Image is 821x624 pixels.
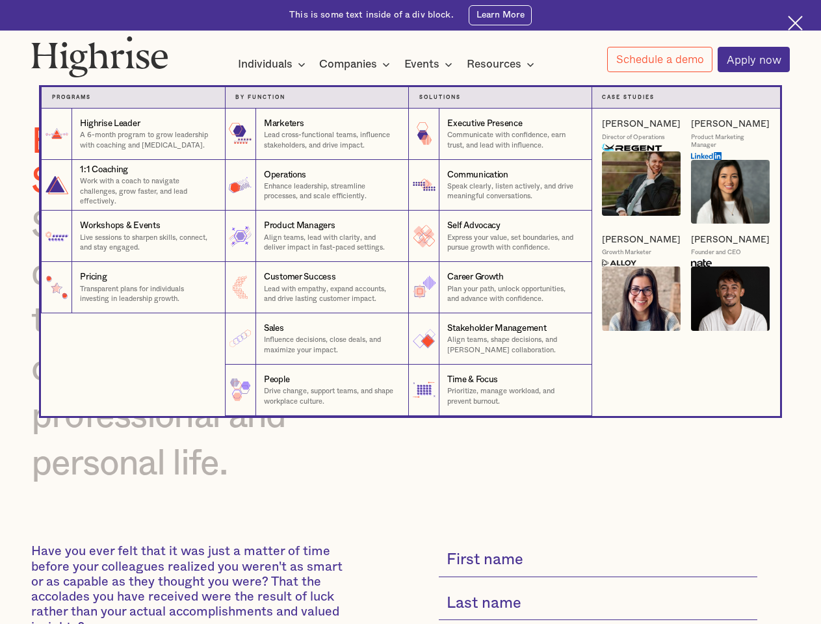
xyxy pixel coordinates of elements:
div: Customer Success [264,271,336,283]
a: MarketersLead cross-functional teams, influence stakeholders, and drive impact. [225,109,408,160]
a: Time & FocusPrioritize, manage workload, and prevent burnout. [408,365,592,416]
div: Operations [264,169,306,181]
a: PeopleDrive change, support teams, and shape workplace culture. [225,365,408,416]
a: [PERSON_NAME] [602,118,681,130]
div: This is some text inside of a div block. [289,9,454,21]
div: Companies [319,57,394,72]
div: Companies [319,57,377,72]
strong: Programs [52,95,91,100]
p: Live sessions to sharpen skills, connect, and stay engaged. [80,233,214,253]
div: Workshops & Events [80,220,160,232]
div: Communication [447,169,508,181]
a: SalesInfluence decisions, close deals, and maximize your impact. [225,313,408,365]
div: Career Growth [447,271,504,283]
div: Events [404,57,439,72]
a: Product ManagersAlign teams, lead with clarity, and deliver impact in fast-paced settings. [225,211,408,262]
div: Pricing [80,271,107,283]
div: Individuals [238,57,293,72]
p: Prioritize, manage workload, and prevent burnout. [447,386,580,406]
a: OperationsEnhance leadership, streamline processes, and scale efficiently. [225,160,408,211]
div: Resources [467,57,538,72]
a: CommunicationSpeak clearly, listen actively, and drive meaningful conversations. [408,160,592,211]
div: Resources [467,57,521,72]
a: Stakeholder ManagementAlign teams, shape decisions, and [PERSON_NAME] collaboration. [408,313,592,365]
strong: Case Studies [602,95,655,100]
a: Learn More [469,5,531,25]
div: Events [404,57,456,72]
div: Director of Operations [602,133,665,142]
a: Schedule a demo [607,47,712,72]
p: Transparent plans for individuals investing in leadership growth. [80,284,214,304]
a: Highrise LeaderA 6-month program to grow leadership with coaching and [MEDICAL_DATA]. [41,109,224,160]
p: Lead with empathy, expand accounts, and drive lasting customer impact. [264,284,398,304]
p: Express your value, set boundaries, and pursue growth with confidence. [447,233,580,253]
strong: Solutions [419,95,461,100]
a: PricingTransparent plans for individuals investing in leadership growth. [41,262,224,313]
div: Product Marketing Manager [691,133,770,149]
a: Career GrowthPlan your path, unlock opportunities, and advance with confidence. [408,262,592,313]
a: Apply now [718,47,790,72]
img: Cross icon [788,16,803,31]
div: Stakeholder Management [447,322,546,335]
p: Plan your path, unlock opportunities, and advance with confidence. [447,284,580,304]
input: First name [439,544,758,577]
div: Growth Marketer [602,248,651,257]
a: [PERSON_NAME] [602,234,681,246]
a: 1:1 CoachingWork with a coach to navigate challenges, grow faster, and lead effectively. [41,160,224,211]
p: Align teams, shape decisions, and [PERSON_NAME] collaboration. [447,335,580,355]
div: Time & Focus [447,374,498,386]
p: Lead cross-functional teams, influence stakeholders, and drive impact. [264,130,398,150]
img: Highrise logo [31,36,168,77]
p: Influence decisions, close deals, and maximize your impact. [264,335,398,355]
p: Align teams, lead with clarity, and deliver impact in fast-paced settings. [264,233,398,253]
a: [PERSON_NAME] [691,118,770,130]
input: Last name [439,588,758,621]
div: Sales [264,322,284,335]
strong: by function [235,95,285,100]
div: Product Managers [264,220,335,232]
div: People [264,374,289,386]
div: Founder and CEO [691,248,741,257]
div: Self Advocacy [447,220,501,232]
a: Customer SuccessLead with empathy, expand accounts, and drive lasting customer impact. [225,262,408,313]
div: 1:1 Coaching [80,164,128,176]
div: Marketers [264,118,304,130]
p: A 6-month program to grow leadership with coaching and [MEDICAL_DATA]. [80,130,214,150]
a: Executive PresenceCommunicate with confidence, earn trust, and lead with influence. [408,109,592,160]
nav: Individuals [20,66,800,415]
a: [PERSON_NAME] [691,234,770,246]
p: Communicate with confidence, earn trust, and lead with influence. [447,130,580,150]
p: Work with a coach to navigate challenges, grow faster, and lead effectively. [80,176,214,206]
a: Workshops & EventsLive sessions to sharpen skills, connect, and stay engaged. [41,211,224,262]
div: Highrise Leader [80,118,140,130]
div: Individuals [238,57,309,72]
p: Drive change, support teams, and shape workplace culture. [264,386,398,406]
div: Executive Presence [447,118,522,130]
p: Speak clearly, listen actively, and drive meaningful conversations. [447,181,580,201]
a: Self AdvocacyExpress your value, set boundaries, and pursue growth with confidence. [408,211,592,262]
p: Enhance leadership, streamline processes, and scale efficiently. [264,181,398,201]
